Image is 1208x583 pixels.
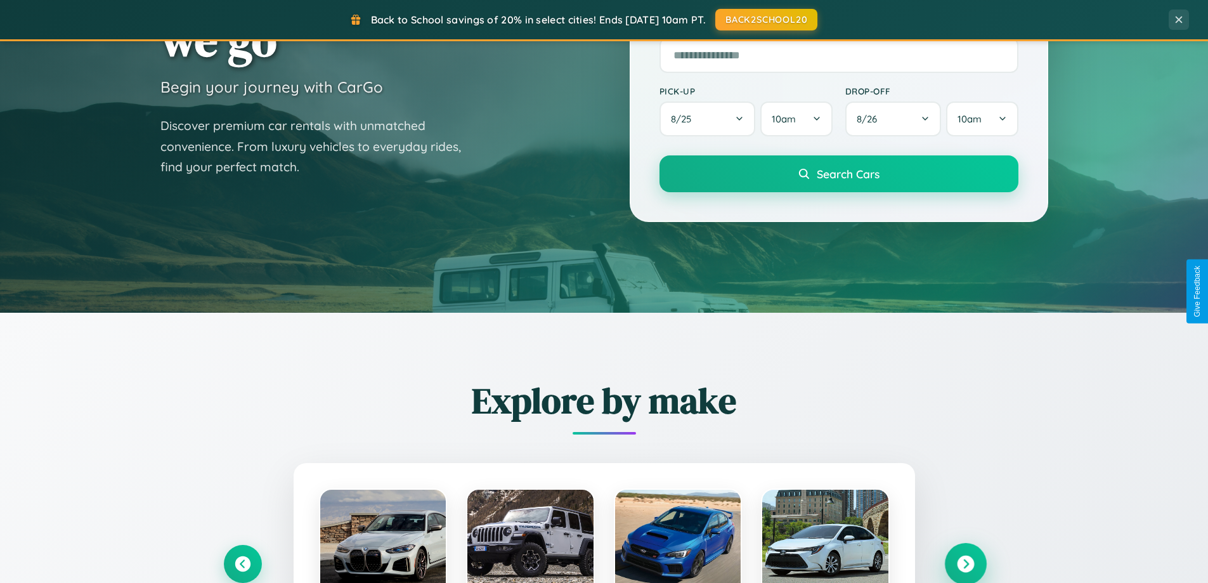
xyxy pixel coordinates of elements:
p: Discover premium car rentals with unmatched convenience. From luxury vehicles to everyday rides, ... [160,115,477,178]
button: BACK2SCHOOL20 [715,9,817,30]
h2: Explore by make [224,376,985,425]
span: Search Cars [817,167,880,181]
button: Search Cars [659,155,1018,192]
span: 10am [772,113,796,125]
button: 8/26 [845,102,942,136]
button: 8/25 [659,102,756,136]
h3: Begin your journey with CarGo [160,77,383,96]
label: Pick-up [659,86,833,96]
span: Back to School savings of 20% in select cities! Ends [DATE] 10am PT. [371,13,706,26]
button: 10am [946,102,1018,136]
label: Drop-off [845,86,1018,96]
div: Give Feedback [1193,266,1202,317]
span: 8 / 26 [857,113,883,125]
span: 8 / 25 [671,113,698,125]
span: 10am [958,113,982,125]
button: 10am [760,102,832,136]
